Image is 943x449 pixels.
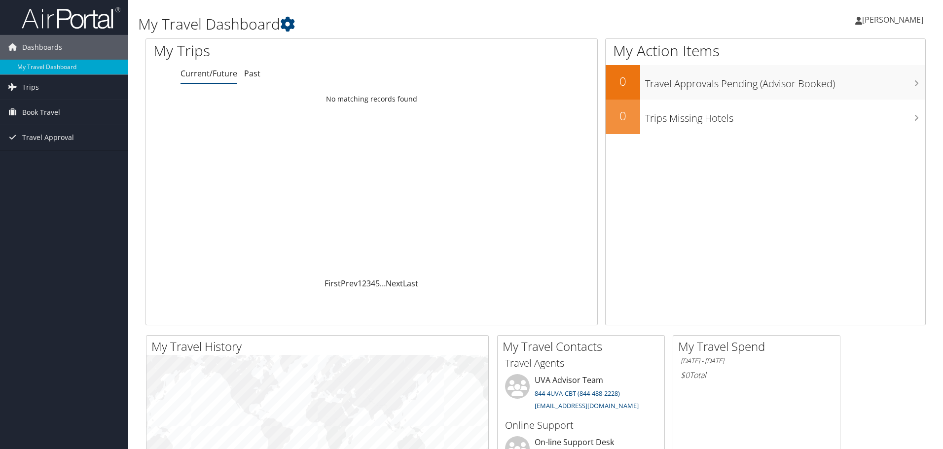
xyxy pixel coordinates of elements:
[244,68,260,79] a: Past
[681,356,833,366] h6: [DATE] - [DATE]
[681,370,689,380] span: $0
[678,338,840,355] h2: My Travel Spend
[862,14,923,25] span: [PERSON_NAME]
[606,65,925,100] a: 0Travel Approvals Pending (Advisor Booked)
[22,6,120,30] img: airportal-logo.png
[181,68,237,79] a: Current/Future
[362,278,366,289] a: 2
[380,278,386,289] span: …
[375,278,380,289] a: 5
[645,72,925,91] h3: Travel Approvals Pending (Advisor Booked)
[22,75,39,100] span: Trips
[366,278,371,289] a: 3
[22,125,74,150] span: Travel Approval
[358,278,362,289] a: 1
[535,401,639,410] a: [EMAIL_ADDRESS][DOMAIN_NAME]
[606,73,640,90] h2: 0
[505,418,657,432] h3: Online Support
[146,90,597,108] td: No matching records found
[645,106,925,125] h3: Trips Missing Hotels
[403,278,418,289] a: Last
[151,338,488,355] h2: My Travel History
[855,5,933,35] a: [PERSON_NAME]
[22,35,62,60] span: Dashboards
[371,278,375,289] a: 4
[535,389,620,398] a: 844-4UVA-CBT (844-488-2228)
[22,100,60,125] span: Book Travel
[505,356,657,370] h3: Travel Agents
[325,278,341,289] a: First
[386,278,403,289] a: Next
[500,374,662,414] li: UVA Advisor Team
[138,14,668,35] h1: My Travel Dashboard
[503,338,664,355] h2: My Travel Contacts
[606,40,925,61] h1: My Action Items
[606,100,925,134] a: 0Trips Missing Hotels
[341,278,358,289] a: Prev
[153,40,402,61] h1: My Trips
[681,370,833,380] h6: Total
[606,107,640,124] h2: 0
